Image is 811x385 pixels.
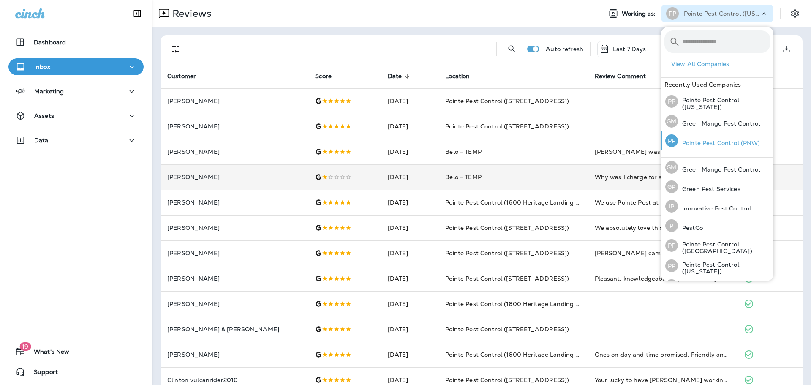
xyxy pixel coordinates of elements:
[167,73,196,80] span: Customer
[678,224,703,231] p: PestCo
[445,148,482,156] span: Belo - TEMP
[445,351,604,358] span: Pointe Pest Control (1600 Heritage Landing suite 212j)
[661,276,773,295] button: PPPointe Pest Control (PNW)
[665,239,678,252] div: PP
[315,73,332,80] span: Score
[613,46,646,52] p: Last 7 Days
[34,39,66,46] p: Dashboard
[668,57,773,71] button: View All Companies
[381,291,439,317] td: [DATE]
[34,63,50,70] p: Inbox
[315,72,343,80] span: Score
[445,300,604,308] span: Pointe Pest Control (1600 Heritage Landing suite 212j)
[167,98,302,104] p: [PERSON_NAME]
[665,115,678,128] div: GM
[661,177,773,197] button: GPGreen Pest Services
[678,205,751,212] p: Innovative Pest Control
[388,73,402,80] span: Date
[381,139,439,164] td: [DATE]
[661,256,773,276] button: PPPointe Pest Control ([US_STATE])
[678,120,760,127] p: Green Mango Pest Control
[381,164,439,190] td: [DATE]
[125,5,149,22] button: Collapse Sidebar
[445,97,569,105] span: Pointe Pest Control ([STREET_ADDRESS])
[167,326,302,333] p: [PERSON_NAME] & [PERSON_NAME]
[665,95,678,108] div: PP
[665,219,678,232] div: P
[167,41,184,57] button: Filters
[167,300,302,307] p: [PERSON_NAME]
[684,10,760,17] p: Pointe Pest Control ([US_STATE])
[34,88,64,95] p: Marketing
[678,166,760,173] p: Green Mango Pest Control
[665,279,678,292] div: PP
[665,259,678,272] div: PP
[8,343,144,360] button: 19What's New
[169,7,212,20] p: Reviews
[19,342,31,351] span: 19
[595,274,730,283] div: Pleasant, knowledgeable, explained everything, fast response
[595,376,730,384] div: Your lucky to have Aaron working for you well informed young man.
[381,240,439,266] td: [DATE]
[595,249,730,257] div: Riddick came out and sprayed inside and out for ant extermination. He did a good job, was friendl...
[678,241,770,254] p: Pointe Pest Control ([GEOGRAPHIC_DATA])
[678,186,740,192] p: Green Pest Services
[8,363,144,380] button: Support
[665,180,678,193] div: GP
[787,6,803,21] button: Settings
[381,114,439,139] td: [DATE]
[8,34,144,51] button: Dashboard
[661,112,773,131] button: GMGreen Mango Pest Control
[25,348,69,358] span: What's New
[678,139,760,146] p: Pointe Pest Control (PNW)
[595,350,730,359] div: Ones on day and time promised. Friendly and quality service Good “heads up” in giving the day of ...
[622,10,658,17] span: Working as:
[167,174,302,180] p: [PERSON_NAME]
[445,73,470,80] span: Location
[8,107,144,124] button: Assets
[381,317,439,342] td: [DATE]
[445,123,569,130] span: Pointe Pest Control ([STREET_ADDRESS])
[25,369,58,379] span: Support
[595,224,730,232] div: We absolutely love this company and Jason is fantastic! Always friendly, punctual and professiona...
[445,376,569,384] span: Pointe Pest Control ([STREET_ADDRESS])
[167,224,302,231] p: [PERSON_NAME]
[8,58,144,75] button: Inbox
[666,7,679,20] div: PP
[34,137,49,144] p: Data
[665,134,678,147] div: PP
[8,132,144,149] button: Data
[595,73,646,80] span: Review Comment
[665,161,678,174] div: GM
[167,72,207,80] span: Customer
[167,377,302,383] p: Clinton vulcanrider2010
[381,342,439,367] td: [DATE]
[661,131,773,150] button: PPPointe Pest Control (PNW)
[381,215,439,240] td: [DATE]
[167,123,302,130] p: [PERSON_NAME]
[595,198,730,207] div: We use Pointe Pest at our office. We have them on a quarterly basis and they are easy to set a sc...
[661,197,773,216] button: IPInnovative Pest Control
[381,88,439,114] td: [DATE]
[445,325,569,333] span: Pointe Pest Control ([STREET_ADDRESS])
[381,266,439,291] td: [DATE]
[661,158,773,177] button: GMGreen Mango Pest Control
[661,78,773,91] div: Recently Used Companies
[665,200,678,213] div: IP
[445,275,569,282] span: Pointe Pest Control ([STREET_ADDRESS])
[678,261,770,275] p: Pointe Pest Control ([US_STATE])
[595,147,730,156] div: Morays was friendly and answered all my questions!
[167,250,302,257] p: [PERSON_NAME]
[167,275,302,282] p: [PERSON_NAME]
[445,249,569,257] span: Pointe Pest Control ([STREET_ADDRESS])
[595,72,657,80] span: Review Comment
[8,83,144,100] button: Marketing
[167,148,302,155] p: [PERSON_NAME]
[546,46,583,52] p: Auto refresh
[381,190,439,215] td: [DATE]
[167,199,302,206] p: [PERSON_NAME]
[778,41,795,57] button: Export as CSV
[595,173,730,181] div: Why was I charge for service? That is part of plan
[678,97,770,110] p: Pointe Pest Control ([US_STATE])
[503,41,520,57] button: Search Reviews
